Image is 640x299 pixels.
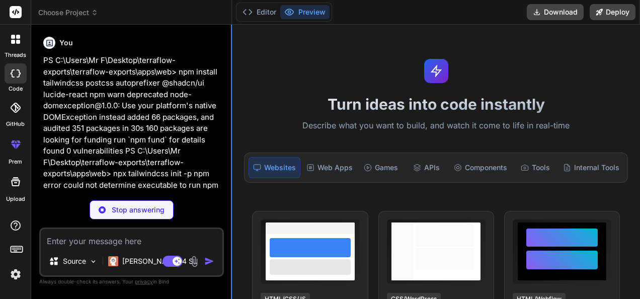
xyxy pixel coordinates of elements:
p: PS C:\Users\Mr F\Desktop\terraflow-exports\terraflow-exports\apps\web> npm install tailwindcss po... [43,55,222,248]
p: Describe what you want to build, and watch it come to life in real-time [238,119,634,132]
h6: You [59,38,73,48]
div: Components [450,157,511,178]
button: Editor [238,5,280,19]
div: Websites [249,157,300,178]
label: prem [9,158,22,166]
button: Preview [280,5,330,19]
p: Always double-check its answers. Your in Bind [39,277,224,286]
span: Choose Project [38,8,98,18]
label: Upload [6,195,25,203]
label: code [9,85,23,93]
label: GitHub [6,120,25,128]
label: threads [5,51,26,59]
p: [PERSON_NAME] 4 S.. [122,256,197,266]
h1: Turn ideas into code instantly [238,95,634,113]
div: APIs [405,157,448,178]
img: attachment [189,256,200,267]
img: Claude 4 Sonnet [108,256,118,266]
div: Internal Tools [559,157,623,178]
div: Games [359,157,403,178]
div: Tools [513,157,557,178]
button: Deploy [590,4,635,20]
img: Pick Models [89,257,98,266]
button: Download [527,4,584,20]
div: Web Apps [302,157,357,178]
p: Stop answering [112,205,165,215]
span: privacy [135,278,153,284]
img: icon [204,256,214,266]
img: settings [7,266,24,283]
p: Source [63,256,86,266]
